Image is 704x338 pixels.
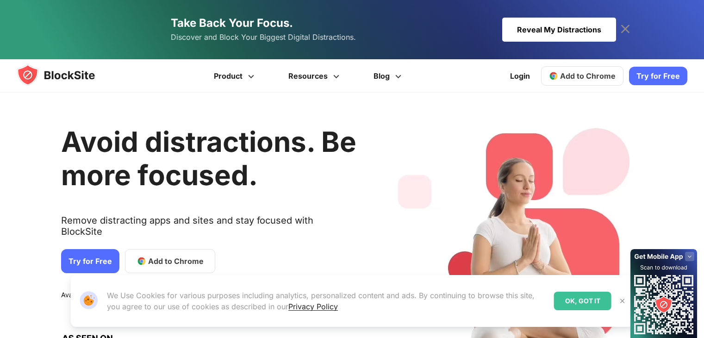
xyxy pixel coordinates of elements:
[619,297,626,305] img: Close
[549,71,558,81] img: chrome-icon.svg
[148,256,204,267] span: Add to Chrome
[61,215,356,244] text: Remove distracting apps and sites and stay focused with BlockSite
[125,249,215,273] a: Add to Chrome
[171,31,356,44] span: Discover and Block Your Biggest Digital Distractions.
[17,64,113,86] img: blocksite-icon.5d769676.svg
[61,125,356,192] h1: Avoid distractions. Be more focused.
[629,67,687,85] a: Try for Free
[273,59,358,93] a: Resources
[107,290,547,312] p: We Use Cookies for various purposes including analytics, personalized content and ads. By continu...
[61,249,119,273] a: Try for Free
[198,59,273,93] a: Product
[288,302,338,311] a: Privacy Policy
[502,18,616,42] div: Reveal My Distractions
[358,59,420,93] a: Blog
[560,71,616,81] span: Add to Chrome
[171,16,293,30] span: Take Back Your Focus.
[617,295,629,307] button: Close
[541,66,623,86] a: Add to Chrome
[505,65,536,87] a: Login
[554,292,611,310] div: OK, GOT IT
